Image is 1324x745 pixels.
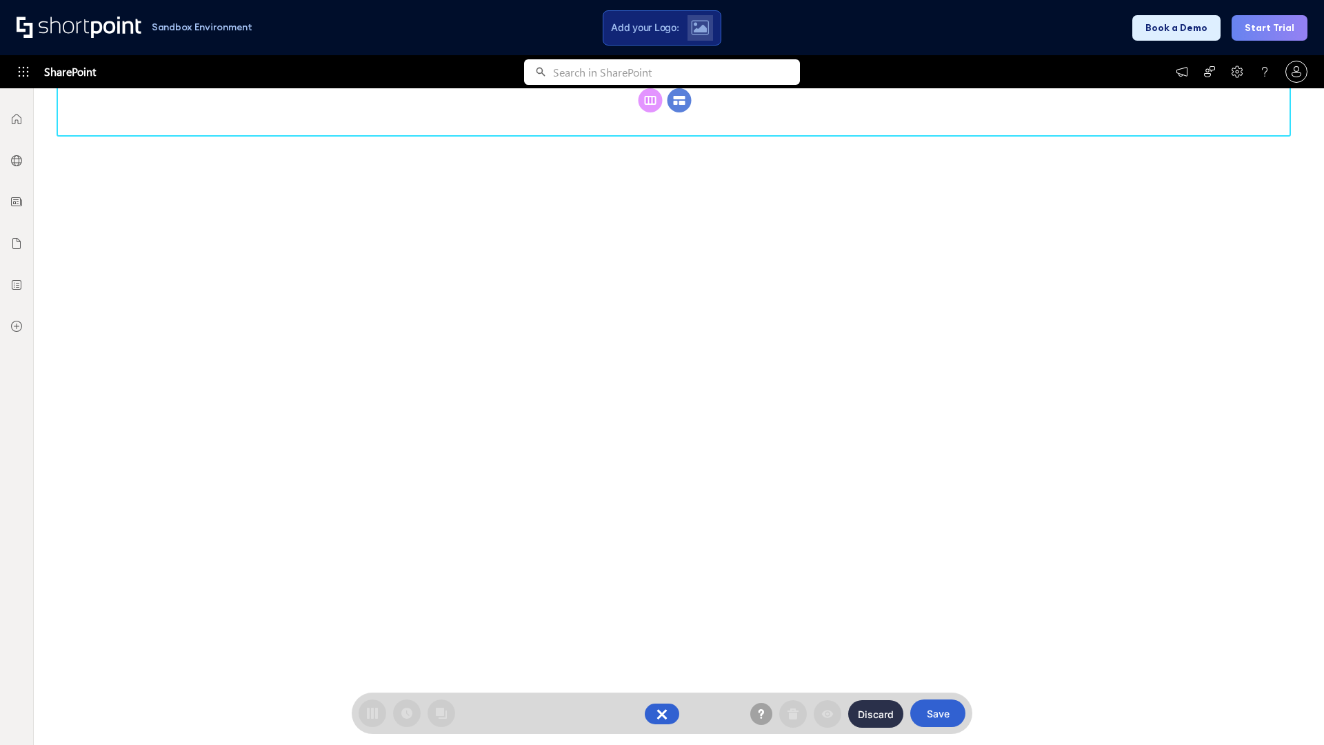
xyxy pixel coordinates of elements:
h1: Sandbox Environment [152,23,252,31]
iframe: Chat Widget [1255,679,1324,745]
button: Discard [848,700,903,728]
span: Add your Logo: [611,21,679,34]
button: Book a Demo [1132,15,1221,41]
input: Search in SharePoint [553,59,800,85]
button: Start Trial [1232,15,1307,41]
span: SharePoint [44,55,96,88]
img: Upload logo [691,20,709,35]
button: Save [910,699,965,727]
